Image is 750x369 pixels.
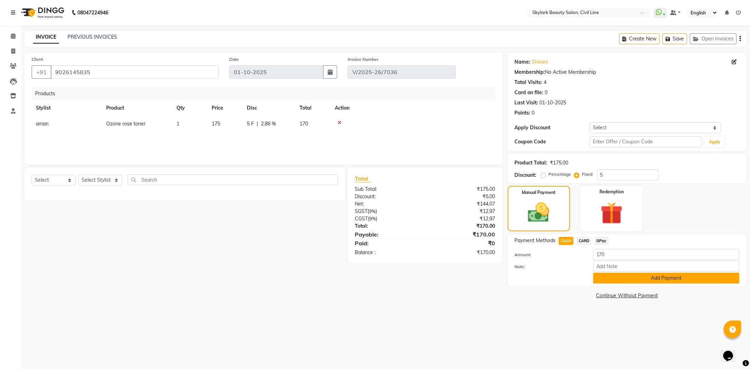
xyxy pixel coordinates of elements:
label: Redemption [600,189,624,195]
span: 1 [177,121,179,127]
span: SGST [355,208,367,214]
div: Product Total: [515,159,547,167]
span: 9% [369,208,376,214]
span: | [257,120,258,128]
span: 170 [300,121,308,127]
div: Sub Total: [350,186,425,193]
a: Continue Without Payment [509,292,745,299]
span: 175 [212,121,220,127]
div: 0 [545,89,548,96]
input: Search by Name/Mobile/Email/Code [51,65,219,79]
div: ₹12.97 [425,208,501,215]
div: ₹170.00 [425,222,501,230]
iframe: chat widget [720,341,743,362]
a: INVOICE [33,31,59,44]
span: CASH [559,237,574,245]
div: ₹175.00 [550,159,569,167]
span: Ozone rose toner [106,121,146,127]
button: Create New [619,33,660,44]
div: Balance : [350,249,425,256]
a: Shivani [532,58,548,66]
div: ₹0 [425,239,501,247]
img: _gift.svg [594,199,630,227]
input: Search [128,174,338,185]
div: Total Visits: [515,79,543,86]
th: Total [295,100,331,116]
label: Note: [509,264,588,270]
div: ₹170.00 [425,249,501,256]
span: 5 F [247,120,254,128]
div: ₹170.00 [425,230,501,239]
label: Invoice Number [348,56,378,63]
label: Date [229,56,239,63]
div: Paid: [350,239,425,247]
input: Enter Offer / Coupon Code [590,136,702,147]
input: Add Note [593,261,739,272]
b: 08047224946 [77,3,108,22]
div: Points: [515,109,531,117]
a: PREVIOUS INVOICES [68,34,117,40]
div: Net: [350,200,425,208]
span: GPay [594,237,609,245]
label: Percentage [549,171,571,177]
span: Total [355,175,371,182]
div: Name: [515,58,531,66]
div: ₹144.07 [425,200,501,208]
span: Payment Methods [515,237,556,244]
div: Discount: [515,171,537,179]
div: 01-10-2025 [540,99,566,106]
div: Discount: [350,193,425,200]
th: Product [102,100,172,116]
div: ( ) [350,208,425,215]
div: 4 [544,79,547,86]
div: No Active Membership [515,69,739,76]
div: ₹175.00 [425,186,501,193]
th: Stylist [32,100,102,116]
div: Products [32,87,501,100]
div: Payable: [350,230,425,239]
div: Card on file: [515,89,544,96]
th: Price [207,100,243,116]
div: ₹12.97 [425,215,501,222]
div: Apply Discount [515,124,590,131]
div: ( ) [350,215,425,222]
label: Fixed [582,171,593,177]
img: logo [18,3,66,22]
div: Membership: [515,69,545,76]
label: Manual Payment [522,189,556,196]
label: Amount: [509,252,588,258]
span: CGST [355,215,368,222]
div: 0 [532,109,535,117]
div: Last Visit: [515,99,538,106]
label: Client [32,56,43,63]
button: Add Payment [593,273,739,284]
img: _cash.svg [521,200,556,225]
span: CARD [576,237,591,245]
button: Apply [705,137,725,147]
span: 9% [369,216,376,221]
button: +91 [32,65,51,79]
div: Total: [350,222,425,230]
button: Save [662,33,687,44]
span: aman [36,121,49,127]
th: Disc [243,100,295,116]
div: ₹5.00 [425,193,501,200]
th: Qty [172,100,207,116]
div: Coupon Code [515,138,590,145]
span: 2.86 % [261,120,276,128]
input: Amount [593,249,739,260]
th: Action [331,100,495,116]
button: Open Invoices [690,33,737,44]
